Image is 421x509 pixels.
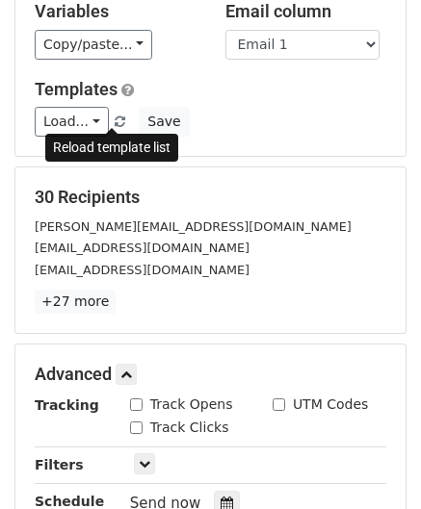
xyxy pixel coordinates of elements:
[293,394,368,415] label: UTM Codes
[35,494,104,509] strong: Schedule
[139,107,189,137] button: Save
[35,364,386,385] h5: Advanced
[35,290,116,314] a: +27 more
[35,30,152,60] a: Copy/paste...
[35,263,250,277] small: [EMAIL_ADDRESS][DOMAIN_NAME]
[35,241,250,255] small: [EMAIL_ADDRESS][DOMAIN_NAME]
[35,107,109,137] a: Load...
[150,394,233,415] label: Track Opens
[150,418,229,438] label: Track Clicks
[35,1,197,22] h5: Variables
[325,417,421,509] iframe: Chat Widget
[35,457,84,472] strong: Filters
[35,219,352,234] small: [PERSON_NAME][EMAIL_ADDRESS][DOMAIN_NAME]
[45,134,178,162] div: Reload template list
[35,187,386,208] h5: 30 Recipients
[225,1,387,22] h5: Email column
[35,79,118,99] a: Templates
[35,397,99,413] strong: Tracking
